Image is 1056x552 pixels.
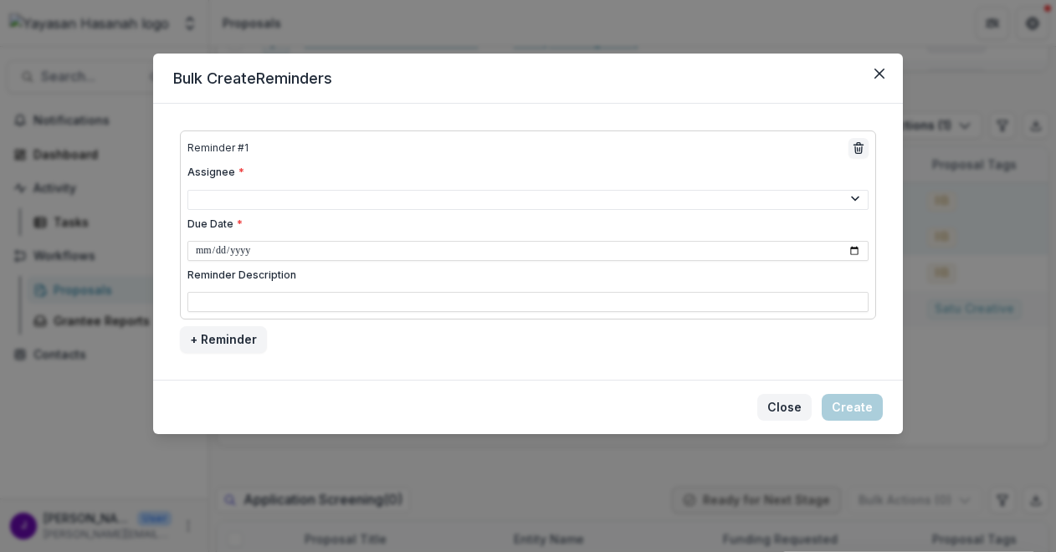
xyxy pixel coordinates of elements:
header: Bulk Create Reminders [153,54,903,104]
button: Create [822,394,883,421]
button: delete [848,138,869,158]
label: Reminder Description [187,268,859,283]
label: Assignee [187,165,859,180]
button: + Reminder [180,326,267,353]
button: Close [866,60,893,87]
button: Close [757,394,812,421]
p: Reminder # 1 [187,141,249,156]
label: Due Date [187,217,859,232]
